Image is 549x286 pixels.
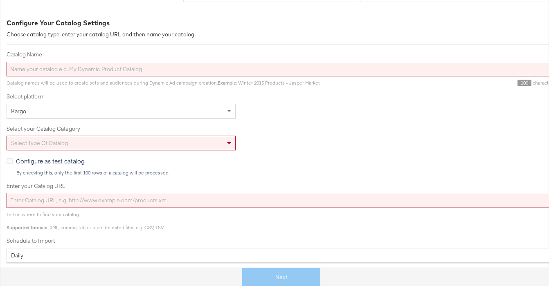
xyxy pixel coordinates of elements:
span: Kargo [11,107,26,115]
span: Catalog names will be used to create sets and audiences during Dynamic Ad campaign creation. : Wi... [7,80,320,86]
span: Tell us where to find your catalog. : XML, comma, tab or pipe delimited files e.g. CSV, TSV. [7,211,164,230]
span: Configure as test catalog [16,157,85,165]
span: 100 [517,80,531,86]
strong: Supported formats [7,224,47,230]
div: Select type of catalog [7,136,235,150]
strong: Example [218,80,236,86]
span: daily [11,252,23,259]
